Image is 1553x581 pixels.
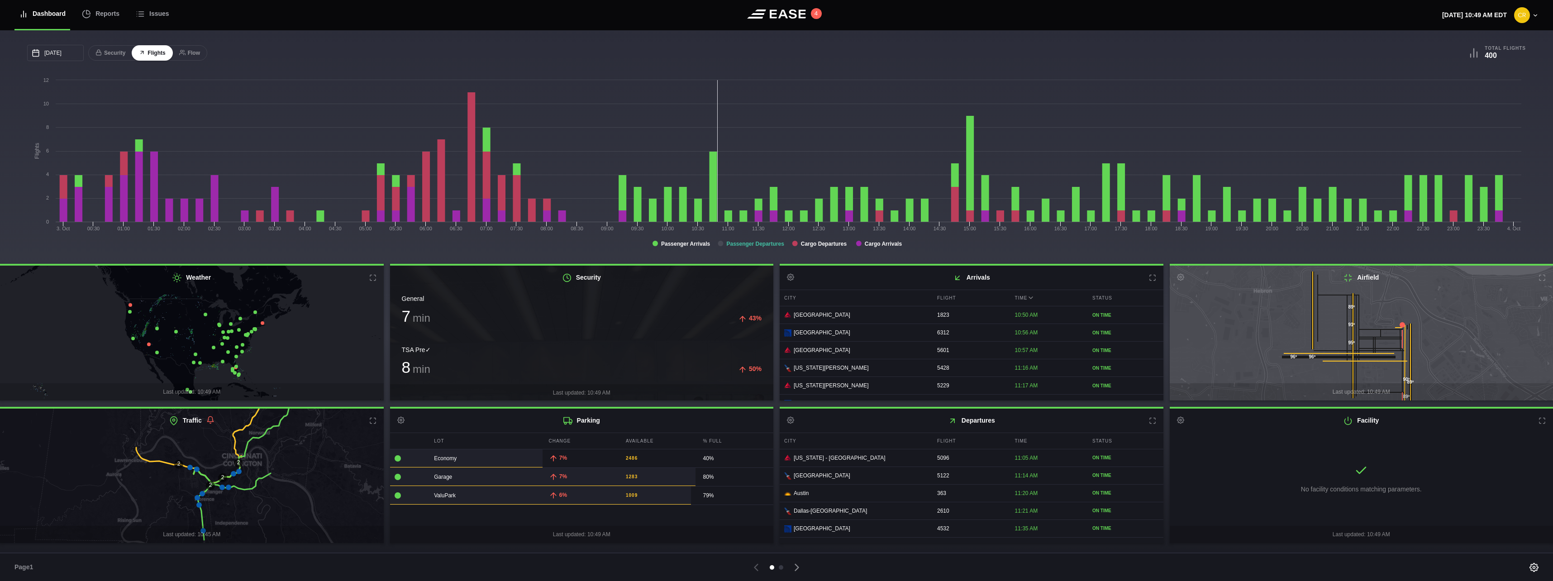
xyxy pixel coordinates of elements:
[1442,10,1507,20] p: [DATE] 10:49 AM EDT
[1015,382,1038,389] span: 11:17 AM
[749,314,762,322] span: 43%
[571,226,583,231] text: 08:30
[1015,365,1038,371] span: 11:16 AM
[413,363,430,375] span: min
[238,226,251,231] text: 03:00
[1485,45,1526,51] b: Total Flights
[1092,382,1159,389] div: ON TIME
[1015,347,1038,353] span: 10:57 AM
[174,460,183,469] div: 2
[88,45,133,61] button: Security
[413,312,430,324] span: min
[402,294,762,304] div: General
[46,195,49,200] text: 2
[782,226,795,231] text: 12:00
[268,226,281,231] text: 03:30
[873,226,886,231] text: 13:30
[780,266,1163,290] h2: Arrivals
[43,77,49,83] text: 12
[434,455,457,462] span: Economy
[390,409,774,433] h2: Parking
[780,433,930,449] div: City
[218,473,227,482] div: 2
[299,226,311,231] text: 04:00
[933,433,1008,449] div: Flight
[390,384,774,401] div: Last updated: 10:49 AM
[933,377,1008,394] div: 5229
[1326,226,1339,231] text: 21:00
[1024,226,1037,231] text: 16:00
[429,433,542,449] div: Lot
[1015,400,1038,406] span: 11:24 AM
[559,492,567,498] span: 6%
[994,226,1006,231] text: 15:30
[703,473,769,481] div: 80%
[132,45,172,61] button: Flights
[631,226,644,231] text: 09:30
[1092,543,1159,549] div: ON TIME
[813,226,825,231] text: 12:30
[402,359,430,375] h3: 8
[794,454,885,462] span: [US_STATE] - [GEOGRAPHIC_DATA]
[390,226,402,231] text: 05:30
[933,395,1008,412] div: 3548
[1417,226,1429,231] text: 22:30
[1301,485,1422,494] p: No facility conditions matching parameters.
[933,485,1008,502] div: 363
[801,241,847,247] tspan: Cargo Departures
[1357,226,1369,231] text: 21:30
[402,308,430,324] h3: 7
[794,346,850,354] span: [GEOGRAPHIC_DATA]
[172,45,207,61] button: Flow
[780,409,1163,433] h2: Departures
[178,226,191,231] text: 02:00
[626,473,638,480] b: 1283
[434,492,456,499] span: ValuPark
[691,226,704,231] text: 10:30
[726,241,784,247] tspan: Passenger Departures
[794,542,816,550] span: Charlotte
[794,311,850,319] span: [GEOGRAPHIC_DATA]
[794,329,850,337] span: [GEOGRAPHIC_DATA]
[601,226,614,231] text: 09:00
[1092,400,1159,407] div: + 71 MIN
[1015,543,1038,549] span: 11:36 AM
[933,502,1008,519] div: 2610
[749,365,762,372] span: 50%
[1115,226,1127,231] text: 17:30
[1015,472,1038,479] span: 11:14 AM
[1485,52,1497,59] b: 400
[87,226,100,231] text: 00:30
[1266,226,1278,231] text: 20:00
[933,538,1008,555] div: 5141
[963,226,976,231] text: 15:00
[1088,433,1163,449] div: Status
[1092,525,1159,532] div: ON TIME
[434,474,452,480] span: Garage
[46,148,49,153] text: 6
[933,306,1008,324] div: 1823
[1015,525,1038,532] span: 11:35 AM
[794,364,869,372] span: [US_STATE][PERSON_NAME]
[903,226,916,231] text: 14:00
[933,359,1008,376] div: 5428
[934,226,946,231] text: 14:30
[1088,290,1163,306] div: Status
[34,143,40,159] tspan: Flights
[540,226,553,231] text: 08:00
[1092,347,1159,354] div: ON TIME
[46,171,49,177] text: 4
[1092,507,1159,514] div: ON TIME
[27,45,84,61] input: mm/dd/yyyy
[559,473,567,480] span: 7%
[234,458,243,467] div: 2
[794,399,869,407] span: [US_STATE][PERSON_NAME]
[865,241,902,247] tspan: Cargo Arrivals
[1447,226,1460,231] text: 23:00
[1015,508,1038,514] span: 11:21 AM
[933,324,1008,341] div: 6312
[390,526,774,543] div: Last updated: 10:49 AM
[359,226,372,231] text: 05:00
[1092,472,1159,479] div: ON TIME
[794,524,850,533] span: [GEOGRAPHIC_DATA]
